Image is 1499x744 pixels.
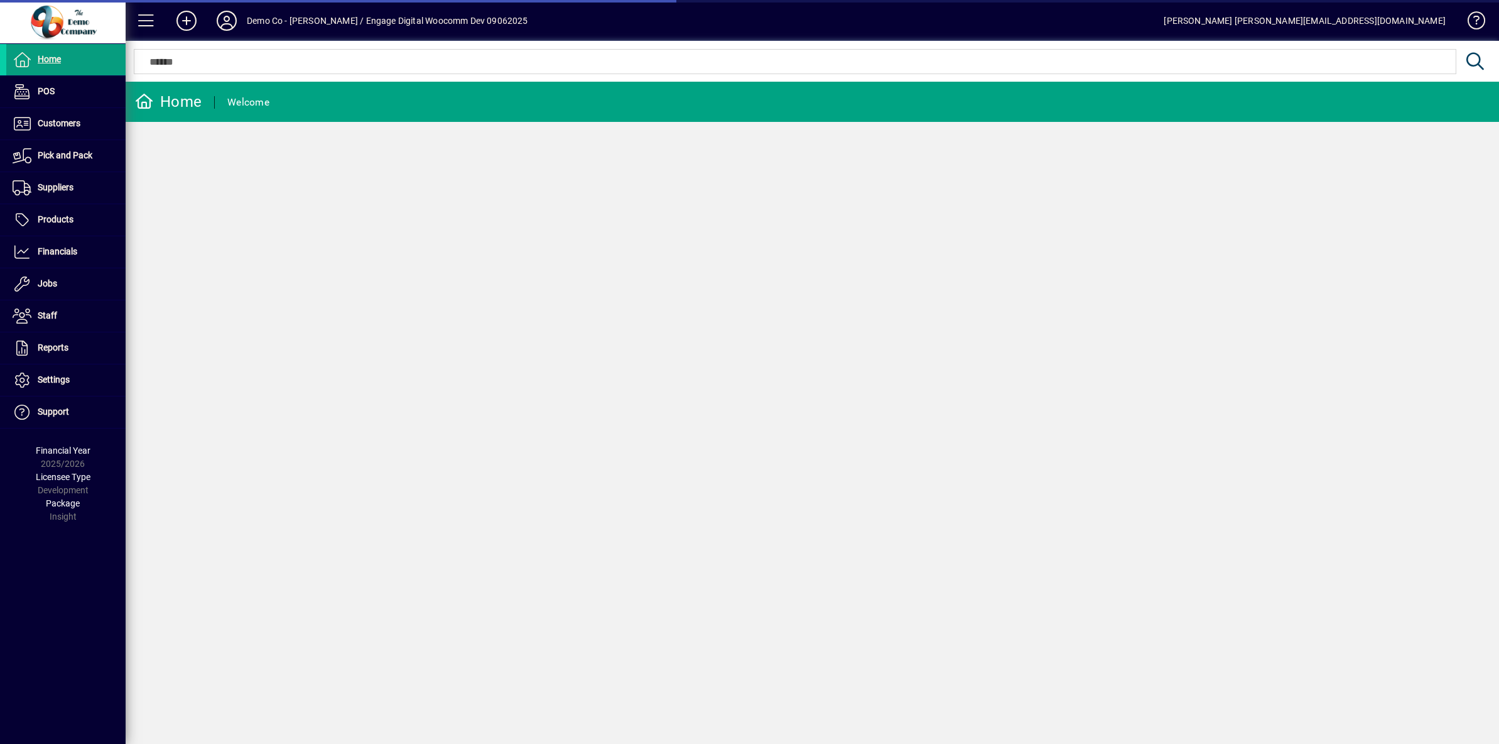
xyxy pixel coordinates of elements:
a: Reports [6,332,126,364]
div: Home [135,92,202,112]
button: Profile [207,9,247,32]
span: Financials [38,246,77,256]
a: Support [6,397,126,428]
div: [PERSON_NAME] [PERSON_NAME][EMAIL_ADDRESS][DOMAIN_NAME] [1164,11,1446,31]
a: Pick and Pack [6,140,126,172]
span: POS [38,86,55,96]
span: Licensee Type [36,472,90,482]
a: Settings [6,364,126,396]
span: Reports [38,342,68,353]
div: Demo Co - [PERSON_NAME] / Engage Digital Woocomm Dev 09062025 [247,11,528,31]
a: POS [6,76,126,107]
a: Products [6,204,126,236]
span: Pick and Pack [38,150,92,160]
a: Suppliers [6,172,126,204]
span: Financial Year [36,446,90,456]
span: Support [38,407,69,417]
a: Customers [6,108,126,139]
span: Products [38,214,73,224]
a: Financials [6,236,126,268]
span: Package [46,498,80,508]
span: Settings [38,375,70,385]
a: Jobs [6,268,126,300]
span: Customers [38,118,80,128]
span: Staff [38,310,57,320]
a: Staff [6,300,126,332]
span: Jobs [38,278,57,288]
span: Home [38,54,61,64]
button: Add [166,9,207,32]
span: Suppliers [38,182,73,192]
a: Knowledge Base [1458,3,1483,43]
div: Welcome [227,92,269,112]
